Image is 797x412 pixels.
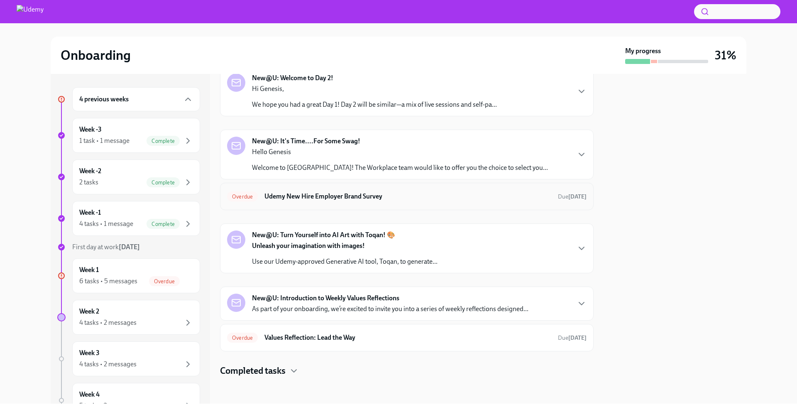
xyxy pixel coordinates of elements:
div: 4 tasks • 2 messages [79,318,137,327]
span: Overdue [149,278,180,284]
p: We hope you had a great Day 1! Day 2 will be similar—a mix of live sessions and self-pa... [252,100,497,109]
span: Overdue [227,194,258,200]
img: Udemy [17,5,44,18]
strong: New@U: It's Time....For Some Swag! [252,137,360,146]
div: 4 tasks • 2 messages [79,360,137,369]
a: Week -14 tasks • 1 messageComplete [57,201,200,236]
a: Week 34 tasks • 2 messages [57,341,200,376]
h6: Week -1 [79,208,101,217]
h6: Week 1 [79,265,99,275]
span: Complete [147,138,180,144]
h2: Onboarding [61,47,131,64]
span: Complete [147,179,180,186]
h6: Values Reflection: Lead the Way [264,333,551,342]
span: September 13th, 2025 10:00 [558,193,587,201]
span: September 15th, 2025 10:00 [558,334,587,342]
h6: Week 3 [79,348,100,358]
span: Overdue [227,335,258,341]
a: Week -22 tasksComplete [57,159,200,194]
strong: New@U: Welcome to Day 2! [252,74,333,83]
p: Welcome to [GEOGRAPHIC_DATA]! The Workplace team would like to offer you the choice to select you... [252,163,548,172]
span: First day at work [72,243,140,251]
a: OverdueValues Reflection: Lead the WayDue[DATE] [227,331,587,344]
strong: [DATE] [119,243,140,251]
h6: Week -3 [79,125,102,134]
h6: Week -2 [79,167,101,176]
div: 6 tasks • 5 messages [79,277,137,286]
h6: Udemy New Hire Employer Brand Survey [264,192,551,201]
span: Complete [147,221,180,227]
strong: New@U: Introduction to Weekly Values Reflections [252,294,399,303]
p: Hi Genesis, [252,84,497,93]
strong: [DATE] [568,193,587,200]
h3: 31% [715,48,736,63]
a: Week 24 tasks • 2 messages [57,300,200,335]
p: As part of your onboarding, we’re excited to invite you into a series of weekly reflections desig... [252,304,528,314]
a: Week 16 tasks • 5 messagesOverdue [57,258,200,293]
a: OverdueUdemy New Hire Employer Brand SurveyDue[DATE] [227,190,587,203]
h4: Completed tasks [220,365,286,377]
p: Use our Udemy-approved Generative AI tool, Toqan, to generate... [252,257,438,266]
a: Week -31 task • 1 messageComplete [57,118,200,153]
p: Hello Genesis [252,147,548,157]
div: 5 tasks • 2 messages [79,401,137,410]
a: First day at work[DATE] [57,243,200,252]
span: Due [558,193,587,200]
strong: My progress [625,47,661,56]
span: Due [558,334,587,341]
div: Completed tasks [220,365,594,377]
div: 2 tasks [79,178,98,187]
div: 1 task • 1 message [79,136,130,145]
h6: 4 previous weeks [79,95,129,104]
div: 4 previous weeks [72,87,200,111]
strong: [DATE] [568,334,587,341]
strong: Unleash your imagination with images! [252,242,365,250]
h6: Week 2 [79,307,99,316]
h6: Week 4 [79,390,100,399]
strong: New@U: Turn Yourself into AI Art with Toqan! 🎨 [252,231,395,240]
div: 4 tasks • 1 message [79,219,133,228]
